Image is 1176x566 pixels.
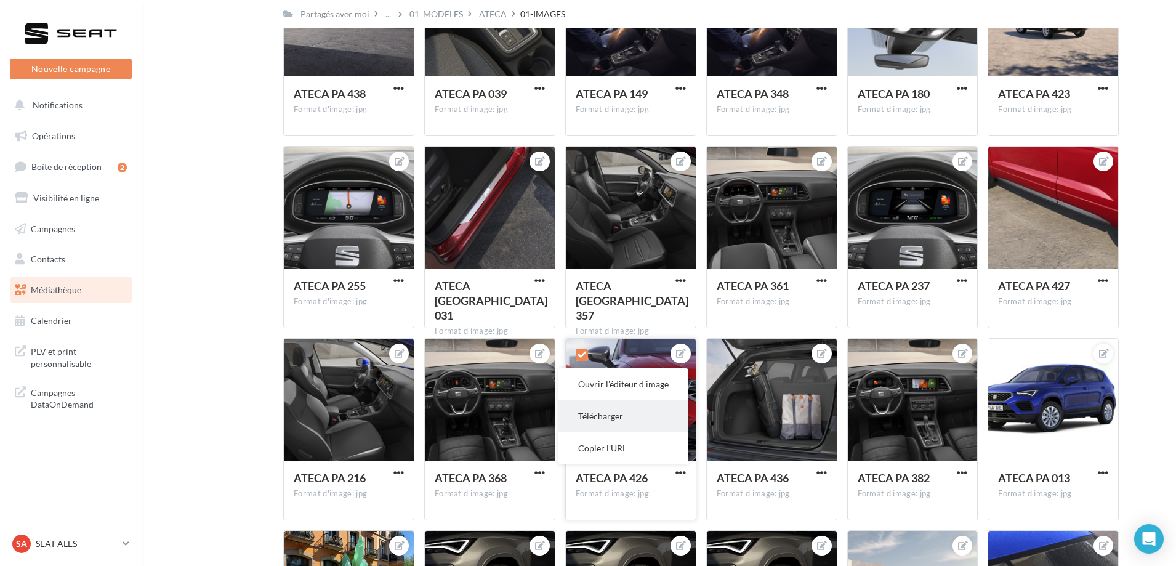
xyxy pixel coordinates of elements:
[717,296,827,307] div: Format d'image: jpg
[858,488,968,499] div: Format d'image: jpg
[858,87,930,100] span: ATECA PA 180
[10,59,132,79] button: Nouvelle campagne
[7,216,134,242] a: Campagnes
[558,368,688,400] button: Ouvrir l'éditeur d'image
[479,8,507,20] div: ATECA
[717,471,789,485] span: ATECA PA 436
[998,488,1108,499] div: Format d'image: jpg
[717,488,827,499] div: Format d'image: jpg
[7,338,134,374] a: PLV et print personnalisable
[294,87,366,100] span: ATECA PA 438
[118,163,127,172] div: 2
[435,279,547,322] span: ATECA PA 031
[33,100,83,110] span: Notifications
[998,279,1070,293] span: ATECA PA 427
[435,326,545,337] div: Format d'image: jpg
[717,87,789,100] span: ATECA PA 348
[7,123,134,149] a: Opérations
[31,161,102,172] span: Boîte de réception
[31,384,127,411] span: Campagnes DataOnDemand
[858,279,930,293] span: ATECA PA 237
[7,308,134,334] a: Calendrier
[36,538,118,550] p: SEAT ALES
[294,104,404,115] div: Format d'image: jpg
[300,8,369,20] div: Partagés avec moi
[7,92,129,118] button: Notifications
[32,131,75,141] span: Opérations
[576,104,686,115] div: Format d'image: jpg
[576,488,686,499] div: Format d'image: jpg
[998,296,1108,307] div: Format d'image: jpg
[435,488,545,499] div: Format d'image: jpg
[858,471,930,485] span: ATECA PA 382
[31,315,72,326] span: Calendrier
[576,279,688,322] span: ATECA PA 357
[7,185,134,211] a: Visibilité en ligne
[998,87,1070,100] span: ATECA PA 423
[31,223,75,233] span: Campagnes
[858,296,968,307] div: Format d'image: jpg
[31,254,65,264] span: Contacts
[10,532,132,556] a: SA SEAT ALES
[858,104,968,115] div: Format d'image: jpg
[576,326,686,337] div: Format d'image: jpg
[31,343,127,370] span: PLV et print personnalisable
[294,279,366,293] span: ATECA PA 255
[7,379,134,416] a: Campagnes DataOnDemand
[31,285,81,295] span: Médiathèque
[435,87,507,100] span: ATECA PA 039
[717,104,827,115] div: Format d'image: jpg
[576,87,648,100] span: ATECA PA 149
[7,277,134,303] a: Médiathèque
[294,471,366,485] span: ATECA PA 216
[998,471,1070,485] span: ATECA PA 013
[435,471,507,485] span: ATECA PA 368
[558,400,688,432] button: Télécharger
[520,8,565,20] div: 01-IMAGES
[1134,524,1164,554] div: Open Intercom Messenger
[16,538,27,550] span: SA
[558,432,688,464] button: Copier l'URL
[998,104,1108,115] div: Format d'image: jpg
[294,296,404,307] div: Format d'image: jpg
[576,471,648,485] span: ATECA PA 426
[383,6,393,23] div: ...
[294,488,404,499] div: Format d'image: jpg
[717,279,789,293] span: ATECA PA 361
[7,246,134,272] a: Contacts
[33,193,99,203] span: Visibilité en ligne
[409,8,463,20] div: 01_MODELES
[435,104,545,115] div: Format d'image: jpg
[7,153,134,180] a: Boîte de réception2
